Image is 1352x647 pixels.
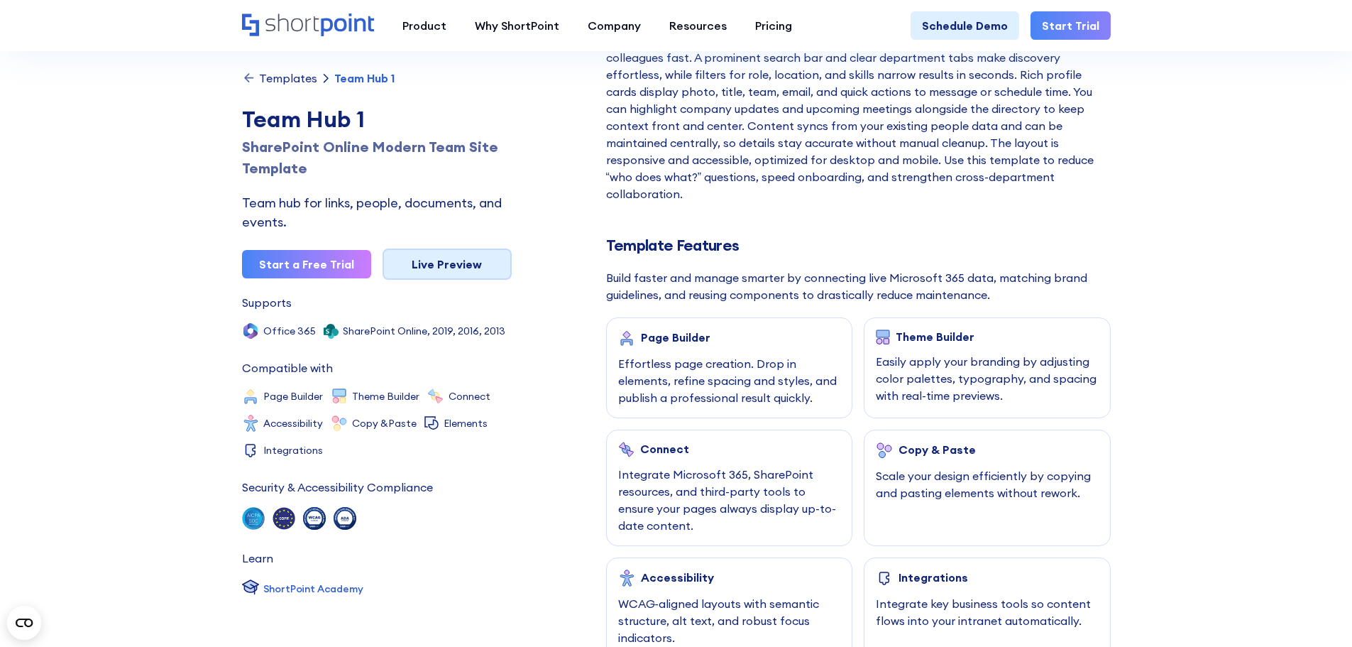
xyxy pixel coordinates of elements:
[573,11,655,40] a: Company
[259,72,317,84] div: Templates
[876,467,1099,501] div: Scale your design efficiently by copying and pasting elements without rework.
[343,326,505,336] div: SharePoint Online, 2019, 2016, 2013
[475,17,559,34] div: Why ShortPoint
[606,32,1111,202] div: Team Hub 1 is a SharePoint Online modern team site template built to help everyone find colleague...
[876,595,1099,629] div: Integrate key business tools so content flows into your intranet automatically.
[383,249,512,280] a: Live Preview
[352,391,419,401] div: Theme Builder
[242,102,512,136] div: Team Hub 1
[655,11,741,40] a: Resources
[242,13,374,38] a: Home
[640,442,689,455] div: Connect
[242,553,273,564] div: Learn
[242,250,371,278] a: Start a Free Trial
[618,466,841,534] div: Integrate Microsoft 365, SharePoint resources, and third-party tools to ensure your pages always ...
[911,11,1019,40] a: Schedule Demo
[588,17,641,34] div: Company
[263,391,323,401] div: Page Builder
[606,236,1111,254] h2: Template Features
[242,362,333,374] div: Compatible with
[606,269,1111,303] div: Build faster and manage smarter by connecting live Microsoft 365 data, matching brand guidelines,...
[641,331,710,344] div: Page Builder
[242,507,265,530] img: soc 2
[334,72,395,84] div: Team Hub 1
[1031,11,1111,40] a: Start Trial
[669,17,727,34] div: Resources
[898,571,968,584] div: Integrations
[242,578,363,599] a: ShortPoint Academy
[741,11,806,40] a: Pricing
[242,71,317,85] a: Templates
[388,11,461,40] a: Product
[641,571,714,584] div: Accessibility
[618,595,841,646] div: WCAG‑aligned layouts with semantic structure, alt text, and robust focus indicators.
[263,445,323,455] div: Integrations
[896,330,974,343] div: Theme Builder
[263,326,316,336] div: Office 365
[444,418,488,428] div: Elements
[461,11,573,40] a: Why ShortPoint
[352,418,417,428] div: Copy &Paste
[755,17,792,34] div: Pricing
[402,17,446,34] div: Product
[7,606,41,640] button: Open CMP widget
[242,136,512,179] h1: SharePoint Online Modern Team Site Template
[242,193,512,232] div: Team hub for links, people, documents, and events.
[263,418,323,428] div: Accessibility
[1281,579,1352,647] iframe: Chat Widget
[242,297,292,308] div: Supports
[876,353,1099,404] div: Easily apply your branding by adjusting color palettes, typography, and spacing with real-time pr...
[618,355,841,406] div: Effortless page creation. Drop in elements, refine spacing and styles, and publish a professional...
[263,582,363,597] div: ShortPoint Academy
[242,482,433,493] div: Security & Accessibility Compliance
[449,391,490,401] div: Connect
[898,443,976,456] div: Copy & Paste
